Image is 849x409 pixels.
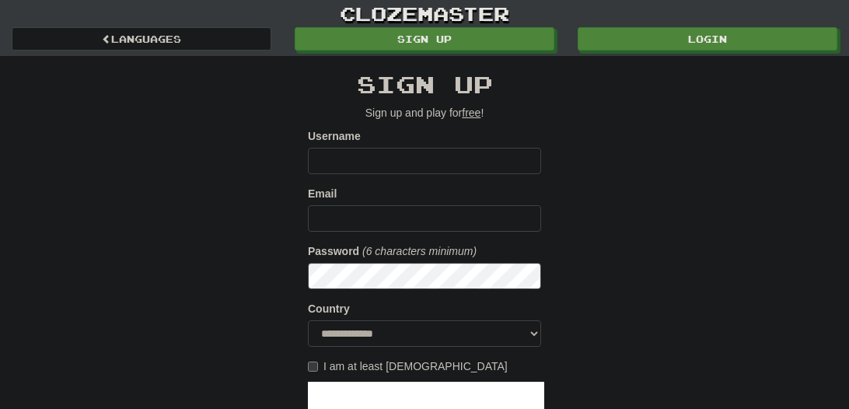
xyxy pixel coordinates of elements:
a: Sign up [295,27,554,51]
a: Languages [12,27,271,51]
input: I am at least [DEMOGRAPHIC_DATA] [308,362,318,372]
label: Email [308,186,337,201]
u: free [462,107,480,119]
em: (6 characters minimum) [362,245,477,257]
label: Country [308,301,350,316]
label: I am at least [DEMOGRAPHIC_DATA] [308,358,508,374]
a: Login [578,27,837,51]
p: Sign up and play for ! [308,105,541,121]
h2: Sign up [308,72,541,97]
label: Password [308,243,359,259]
label: Username [308,128,361,144]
